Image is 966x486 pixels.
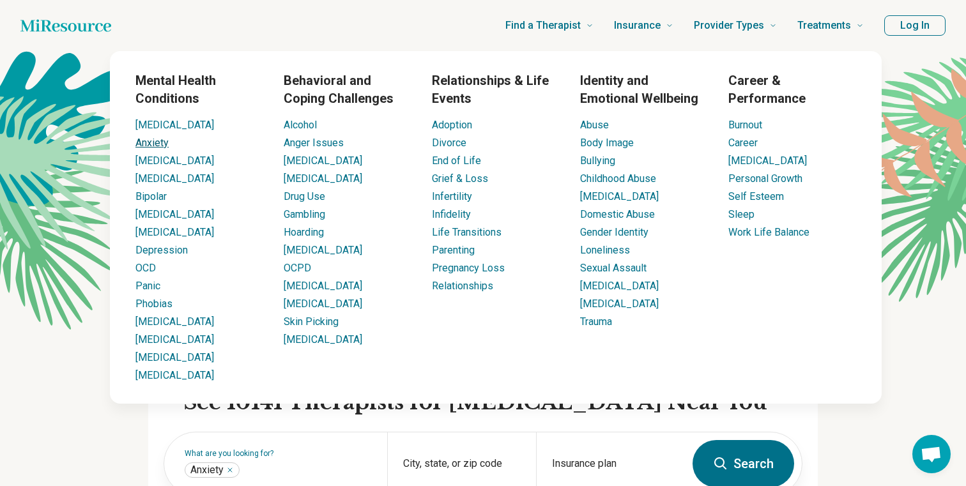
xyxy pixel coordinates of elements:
a: Gender Identity [580,226,648,238]
a: [MEDICAL_DATA] [284,244,362,256]
a: [MEDICAL_DATA] [135,315,214,328]
a: Anxiety [135,137,169,149]
a: Body Image [580,137,634,149]
a: [MEDICAL_DATA] [580,190,659,202]
a: Childhood Abuse [580,172,656,185]
a: Adoption [432,119,472,131]
a: Trauma [580,315,612,328]
a: Self Esteem [728,190,784,202]
a: Phobias [135,298,172,310]
div: Find a Therapist [33,51,958,404]
a: Relationships [432,280,493,292]
a: Open chat [912,435,951,473]
label: What are you looking for? [185,450,372,457]
div: Anxiety [185,462,240,478]
a: Grief & Loss [432,172,488,185]
a: [MEDICAL_DATA] [135,172,214,185]
a: [MEDICAL_DATA] [135,333,214,346]
a: Sexual Assault [580,262,647,274]
a: Bullying [580,155,615,167]
span: Provider Types [694,17,764,34]
a: Alcohol [284,119,317,131]
a: Loneliness [580,244,630,256]
a: Hoarding [284,226,324,238]
a: Gambling [284,208,325,220]
h3: Career & Performance [728,72,856,107]
a: Personal Growth [728,172,802,185]
a: Bipolar [135,190,167,202]
a: Work Life Balance [728,226,809,238]
span: Treatments [797,17,851,34]
a: [MEDICAL_DATA] [284,280,362,292]
button: Anxiety [226,466,234,474]
h3: Mental Health Conditions [135,72,263,107]
a: OCD [135,262,156,274]
a: Depression [135,244,188,256]
span: Find a Therapist [505,17,581,34]
a: Parenting [432,244,475,256]
h3: Relationships & Life Events [432,72,560,107]
a: Infidelity [432,208,471,220]
h3: Behavioral and Coping Challenges [284,72,411,107]
a: [MEDICAL_DATA] [135,351,214,363]
button: Log In [884,15,946,36]
a: Divorce [432,137,466,149]
a: [MEDICAL_DATA] [135,226,214,238]
a: Life Transitions [432,226,502,238]
a: [MEDICAL_DATA] [284,333,362,346]
a: [MEDICAL_DATA] [284,172,362,185]
a: Infertility [432,190,472,202]
a: Domestic Abuse [580,208,655,220]
span: Insurance [614,17,661,34]
a: [MEDICAL_DATA] [284,298,362,310]
a: [MEDICAL_DATA] [580,280,659,292]
a: Home page [20,13,111,38]
a: Pregnancy Loss [432,262,505,274]
a: Sleep [728,208,755,220]
span: Anxiety [190,464,224,476]
a: [MEDICAL_DATA] [728,155,807,167]
a: [MEDICAL_DATA] [135,119,214,131]
a: OCPD [284,262,311,274]
a: Skin Picking [284,315,339,328]
a: [MEDICAL_DATA] [135,155,214,167]
a: End of Life [432,155,481,167]
a: [MEDICAL_DATA] [135,369,214,381]
a: [MEDICAL_DATA] [580,298,659,310]
a: Career [728,137,758,149]
h3: Identity and Emotional Wellbeing [580,72,708,107]
a: Drug Use [284,190,325,202]
a: Panic [135,280,160,292]
a: [MEDICAL_DATA] [284,155,362,167]
a: Burnout [728,119,762,131]
a: Abuse [580,119,609,131]
a: [MEDICAL_DATA] [135,208,214,220]
a: Anger Issues [284,137,344,149]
